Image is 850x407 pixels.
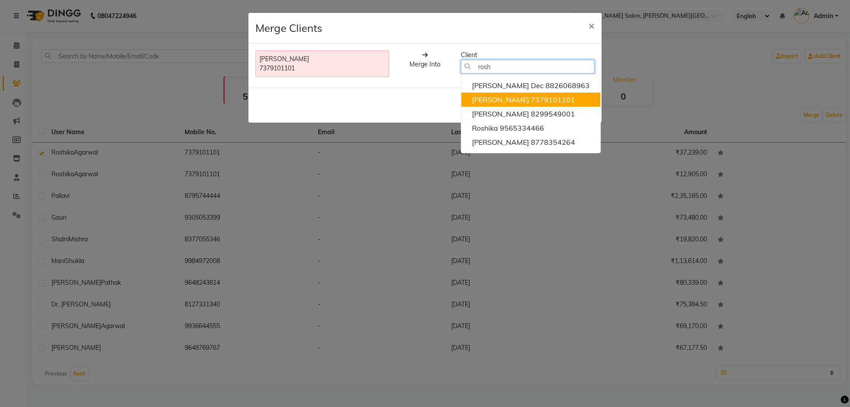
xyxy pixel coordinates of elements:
[410,60,440,69] div: Merge Into
[545,81,590,90] ngb-highlight: 8826068963
[531,138,575,147] ngb-highlight: 8778354264
[259,54,385,64] div: [PERSON_NAME]
[500,124,544,132] ngb-highlight: 9565334466
[472,95,529,104] span: [PERSON_NAME]
[531,109,575,118] ngb-highlight: 8299549001
[472,109,529,118] span: [PERSON_NAME]
[472,124,498,132] span: Roshika
[588,19,595,32] span: ×
[255,20,322,36] h4: Merge Clients
[259,64,385,73] div: 7379101101
[472,138,529,147] span: [PERSON_NAME]
[581,13,602,38] button: Close
[461,60,595,74] input: Search by Name/Mobile/Email/Code
[472,81,544,90] span: [PERSON_NAME] Dec
[461,50,595,60] div: Client
[531,95,575,104] ngb-highlight: 7379101101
